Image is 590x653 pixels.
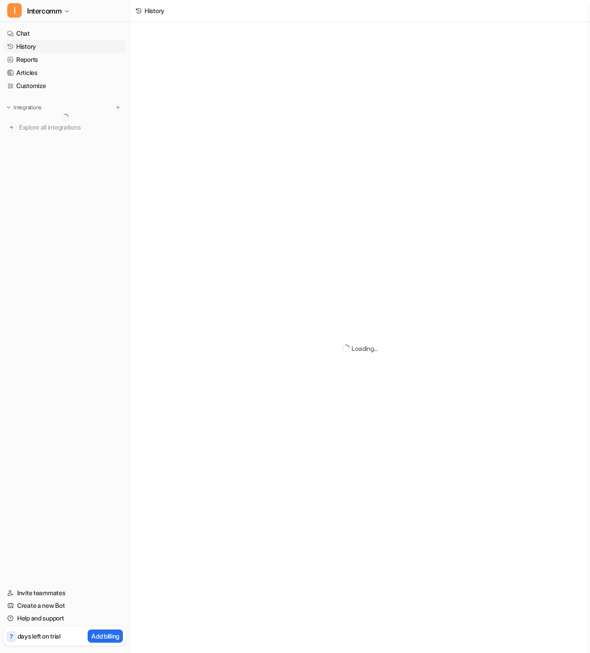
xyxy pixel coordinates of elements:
[27,5,61,17] span: Intercomm
[4,121,126,134] a: Explore all integrations
[145,6,164,15] div: History
[7,123,16,132] img: explore all integrations
[4,66,126,79] a: Articles
[4,27,126,40] a: Chat
[4,599,126,612] a: Create a new Bot
[4,103,44,112] button: Integrations
[88,630,123,643] button: Add billing
[4,40,126,53] a: History
[4,587,126,599] a: Invite teammates
[14,104,42,111] p: Integrations
[115,104,121,111] img: menu_add.svg
[91,631,119,641] p: Add billing
[7,3,22,18] span: I
[10,633,13,641] p: 7
[4,79,126,92] a: Customize
[4,612,126,625] a: Help and support
[4,53,126,66] a: Reports
[18,631,61,641] p: days left on trial
[19,120,122,135] span: Explore all integrations
[5,104,12,111] img: expand menu
[351,344,377,353] div: Loading...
